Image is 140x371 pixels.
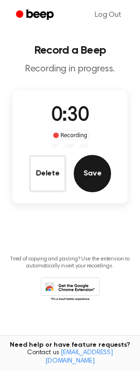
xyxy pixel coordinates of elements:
button: Delete Audio Record [29,155,66,192]
h1: Record a Beep [7,45,133,56]
a: [EMAIL_ADDRESS][DOMAIN_NAME] [45,350,113,364]
a: Beep [9,6,62,24]
a: Log Out [85,4,131,26]
button: Save Audio Record [74,155,111,192]
p: Tired of copying and pasting? Use the extension to automatically insert your recordings. [7,256,133,270]
span: Contact us [6,349,134,365]
div: Recording [51,131,90,140]
span: 0:30 [51,106,89,126]
p: Recording in progress. [7,63,133,75]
